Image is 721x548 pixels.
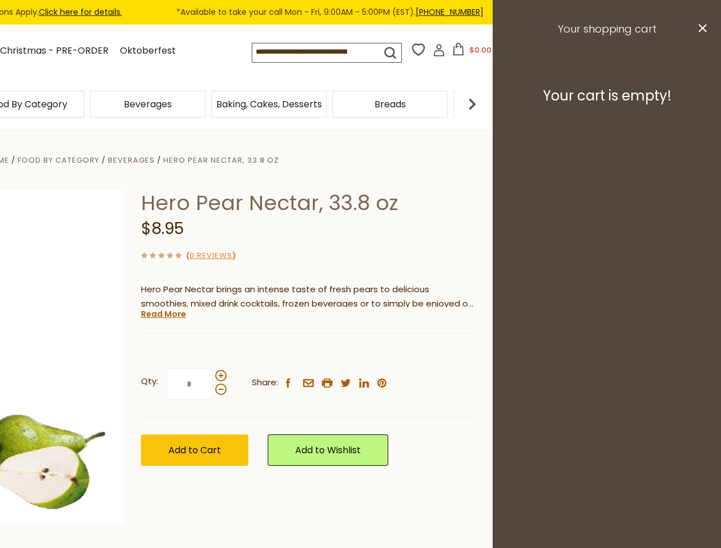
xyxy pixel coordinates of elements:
span: Share: [252,376,278,390]
img: next arrow [461,92,484,115]
span: Add to Cart [168,444,221,457]
a: Breads [374,100,406,108]
span: *Available to take your call Mon - Fri, 9:00AM - 5:00PM (EST). [176,6,484,19]
a: Hero Pear Nectar, 33.8 oz [163,155,279,166]
a: Food By Category [18,155,99,166]
p: Hero Pear Nectar brings an intense taste of fresh pears to delicious smoothies, mixed drink cockt... [141,283,475,311]
a: Read More [141,308,186,320]
button: $0.00 [448,43,496,60]
h1: Hero Pear Nectar, 33.8 oz [141,190,475,216]
h3: Your cart is empty! [507,87,707,104]
span: $0.00 [469,45,492,55]
a: Click here for details. [39,6,122,18]
span: $8.95 [141,217,184,240]
input: Qty: [166,368,213,400]
button: Add to Cart [141,434,248,466]
a: Baking, Cakes, Desserts [216,100,322,108]
a: Beverages [108,155,155,166]
strong: Qty: [141,374,158,389]
span: ( ) [186,250,236,261]
a: [PHONE_NUMBER] [416,6,484,18]
a: Beverages [124,100,172,108]
a: Oktoberfest [120,43,176,59]
a: Add to Wishlist [268,434,388,466]
a: 0 Reviews [190,250,232,262]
